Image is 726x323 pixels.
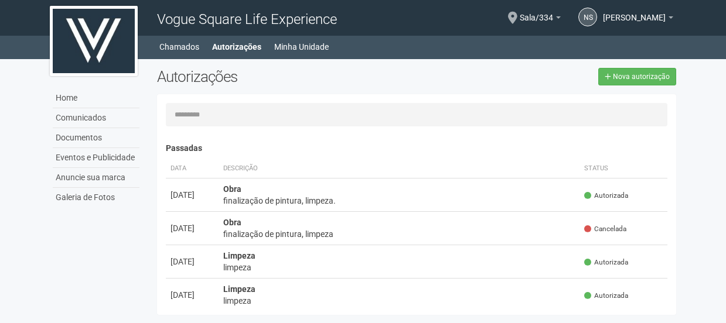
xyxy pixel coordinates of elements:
[223,295,575,307] div: limpeza
[223,218,241,227] strong: Obra
[223,184,241,194] strong: Obra
[53,148,139,168] a: Eventos e Publicidade
[53,168,139,188] a: Anuncie sua marca
[159,39,199,55] a: Chamados
[578,8,597,26] a: NS
[580,159,667,178] th: Status
[584,224,626,234] span: Cancelada
[171,189,214,201] div: [DATE]
[53,188,139,207] a: Galeria de Fotos
[603,2,666,22] span: Nauara Silva Machado
[603,15,673,24] a: [PERSON_NAME]
[274,39,329,55] a: Minha Unidade
[584,291,628,301] span: Autorizada
[219,159,580,178] th: Descrição
[584,191,628,201] span: Autorizada
[613,73,670,81] span: Nova autorização
[166,159,219,178] th: Data
[520,2,553,22] span: Sala/334
[171,256,214,267] div: [DATE]
[584,257,628,267] span: Autorizada
[223,262,575,273] div: limpeza
[157,11,337,28] span: Vogue Square Life Experience
[520,15,561,24] a: Sala/334
[171,222,214,234] div: [DATE]
[53,108,139,128] a: Comunicados
[50,6,138,76] img: logo.jpg
[223,228,575,240] div: finalização de pintura, limpeza
[212,39,261,55] a: Autorizações
[223,195,575,207] div: finalização de pintura, limpeza.
[171,289,214,301] div: [DATE]
[157,68,408,85] h2: Autorizações
[598,68,676,85] a: Nova autorização
[53,128,139,148] a: Documentos
[166,144,668,153] h4: Passadas
[223,251,255,260] strong: Limpeza
[223,284,255,294] strong: Limpeza
[53,88,139,108] a: Home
